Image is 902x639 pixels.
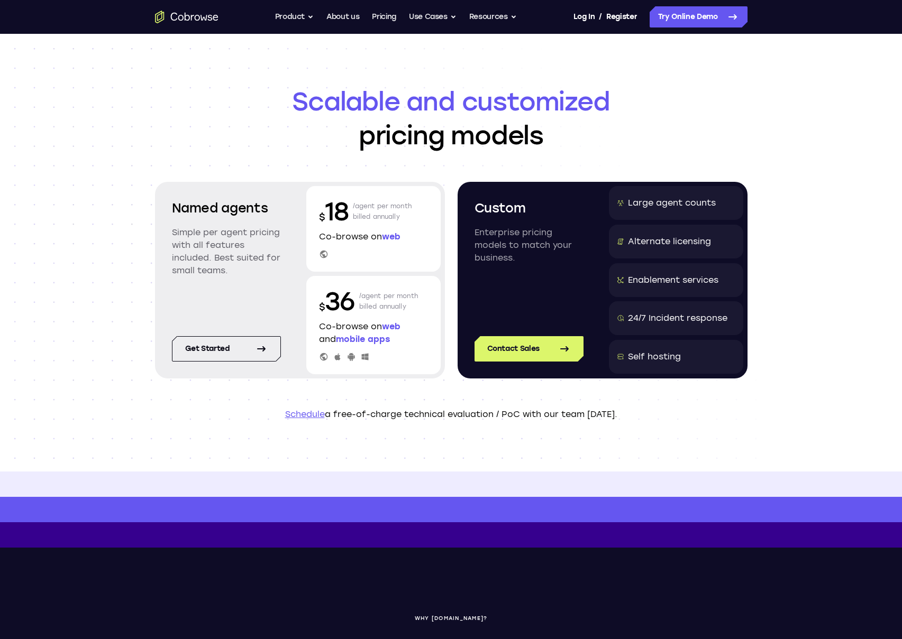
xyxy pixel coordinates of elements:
[275,6,314,27] button: Product
[319,211,325,223] span: $
[409,6,457,27] button: Use Cases
[155,85,748,152] h1: pricing models
[650,6,748,27] a: Try Online Demo
[475,226,584,264] p: Enterprise pricing models to match your business.
[319,320,428,346] p: Co-browse on and
[319,230,428,243] p: Co-browse on
[475,336,584,362] a: Contact Sales
[172,226,281,277] p: Simple per agent pricing with all features included. Best suited for small teams.
[155,615,748,622] p: WHY [DOMAIN_NAME]?
[172,336,281,362] a: Get started
[359,284,418,318] p: /agent per month billed annually
[628,197,716,209] div: Large agent counts
[628,235,711,248] div: Alternate licensing
[469,6,517,27] button: Resources
[172,199,281,218] h2: Named agents
[353,195,412,228] p: /agent per month billed annually
[382,231,400,242] span: web
[382,321,400,331] span: web
[326,6,359,27] a: About us
[336,334,390,344] span: mobile apps
[599,11,602,23] span: /
[628,312,727,325] div: 24/7 Incident response
[319,301,325,313] span: $
[606,6,637,27] a: Register
[475,199,584,218] h2: Custom
[319,284,355,318] p: 36
[628,350,681,363] div: Self hosting
[319,195,349,228] p: 18
[372,6,396,27] a: Pricing
[285,409,325,419] a: Schedule
[628,274,718,286] div: Enablement services
[155,85,748,118] span: Scalable and customized
[155,11,218,23] a: Go to the home page
[155,408,748,421] p: a free-of-charge technical evaluation / PoC with our team [DATE].
[573,6,595,27] a: Log In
